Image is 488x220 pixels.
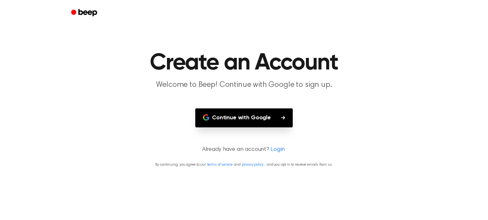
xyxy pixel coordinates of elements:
a: Beep [67,7,103,19]
p: Already have an account? [8,145,480,154]
a: privacy policy [242,163,264,167]
p: By continuing, you agree to our and , and you opt in to receive emails from us. [8,162,480,168]
p: Welcome to Beep! Continue with Google to sign up. [121,80,368,90]
a: Login [271,145,285,154]
button: Continue with Google [195,108,293,127]
a: terms of service [207,163,233,167]
h1: Create an Account [79,51,409,75]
